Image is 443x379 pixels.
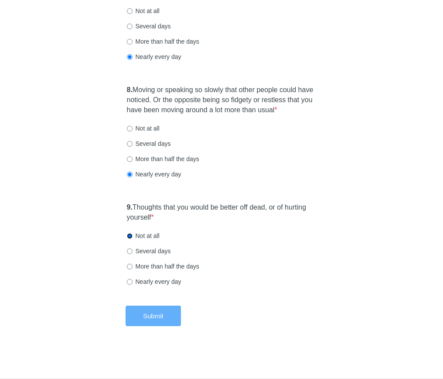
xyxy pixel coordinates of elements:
[127,7,160,15] label: Not at all
[127,203,133,211] strong: 9.
[127,155,199,163] label: More than half the days
[127,126,133,131] input: Not at all
[127,39,133,45] input: More than half the days
[127,52,181,61] label: Nearly every day
[127,172,133,177] input: Nearly every day
[127,124,160,133] label: Not at all
[127,8,133,14] input: Not at all
[127,248,133,254] input: Several days
[127,37,199,46] label: More than half the days
[127,22,171,31] label: Several days
[127,233,133,239] input: Not at all
[127,264,133,269] input: More than half the days
[127,203,317,223] label: Thoughts that you would be better off dead, or of hurting yourself
[127,156,133,162] input: More than half the days
[127,139,171,148] label: Several days
[127,277,181,286] label: Nearly every day
[127,141,133,147] input: Several days
[127,279,133,285] input: Nearly every day
[127,231,160,240] label: Not at all
[126,306,181,326] button: Submit
[127,54,133,60] input: Nearly every day
[127,85,317,115] label: Moving or speaking so slowly that other people could have noticed. Or the opposite being so fidge...
[127,24,133,29] input: Several days
[127,262,199,271] label: More than half the days
[127,86,133,93] strong: 8.
[127,170,181,179] label: Nearly every day
[127,247,171,255] label: Several days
